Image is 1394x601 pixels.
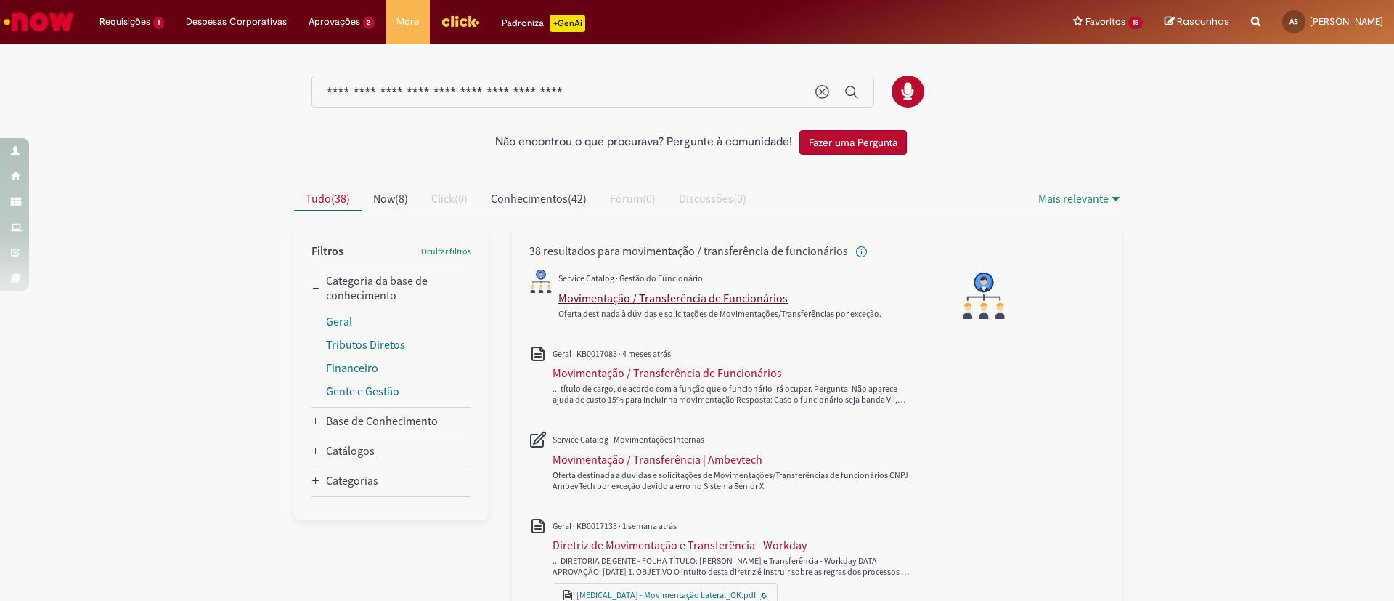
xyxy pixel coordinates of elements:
[502,15,585,32] div: Padroniza
[1310,15,1383,28] span: [PERSON_NAME]
[1,7,76,36] img: ServiceNow
[799,130,907,155] button: Fazer uma Pergunta
[153,17,164,29] span: 1
[550,15,585,32] p: +GenAi
[1085,15,1125,29] span: Favoritos
[309,15,360,29] span: Aprovações
[1128,17,1143,29] span: 15
[441,10,480,32] img: click_logo_yellow_360x200.png
[99,15,150,29] span: Requisições
[1165,15,1229,29] a: Rascunhos
[186,15,287,29] span: Despesas Corporativas
[495,136,792,149] h2: Não encontrou o que procurava? Pergunte à comunidade!
[396,15,419,29] span: More
[1289,17,1298,26] span: AS
[363,17,375,29] span: 2
[1177,15,1229,28] span: Rascunhos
